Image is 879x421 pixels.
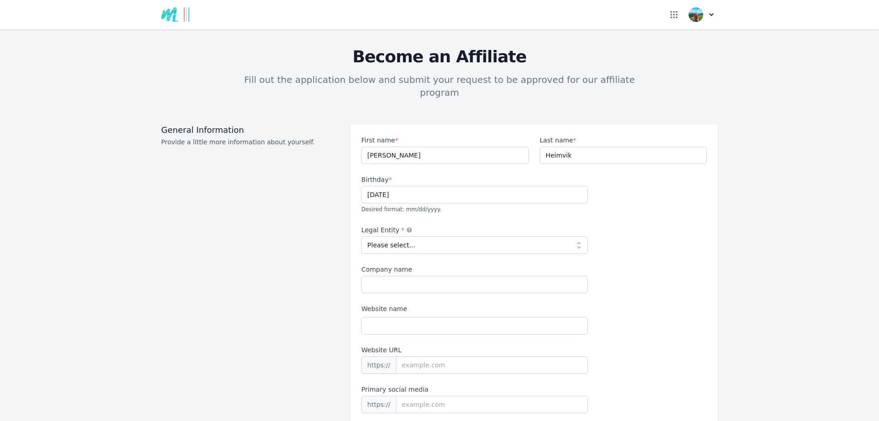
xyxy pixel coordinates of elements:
label: Primary social media [361,385,588,394]
span: https:// [361,356,396,374]
input: example.com [396,396,588,413]
label: Website name [361,304,588,313]
input: example.com [396,356,588,374]
label: Birthday [361,175,588,184]
label: Company name [361,265,588,274]
span: Desired format: mm/dd/yyyy. [361,206,441,213]
h3: General Information [161,125,339,136]
label: Website URL [361,345,588,355]
span: https:// [361,396,396,413]
p: Fill out the application below and submit your request to be approved for our affiliate program [234,73,645,99]
h3: Become an Affiliate [161,48,718,66]
input: mm/dd/yyyy [361,186,588,203]
label: Legal Entity [361,225,588,235]
p: Provide a little more information about yourself. [161,137,339,147]
label: Last name [540,136,707,145]
label: First name [361,136,528,145]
